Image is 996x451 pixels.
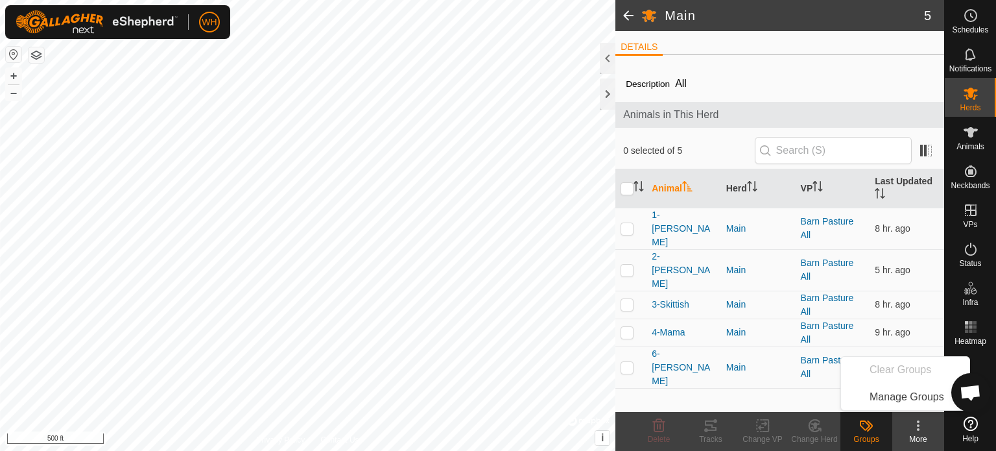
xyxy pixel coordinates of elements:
p-sorticon: Activate to sort [812,183,823,193]
th: Last Updated [870,169,944,208]
span: 3-Skittish [652,298,689,311]
p-sorticon: Activate to sort [682,183,693,193]
button: Reset Map [6,47,21,62]
a: Barn Pasture All [801,293,854,317]
label: Description [626,79,670,89]
span: Neckbands [951,182,990,189]
span: Infra [962,299,978,306]
span: Sep 30, 2025, 4:01 AM [875,223,910,234]
span: Schedules [952,26,988,34]
a: Barn Pasture All [801,355,854,379]
span: i [601,432,604,443]
span: 6-[PERSON_NAME] [652,347,716,388]
th: Animal [646,169,721,208]
a: Barn Pasture All [801,216,854,240]
span: 0 selected of 5 [623,144,754,158]
button: i [595,431,610,445]
li: Manage Groups [841,384,969,410]
div: Main [726,298,790,311]
div: Tracks [685,433,737,445]
span: Heatmap [954,337,986,345]
div: Change VP [737,433,788,445]
div: Main [726,326,790,339]
li: DETAILS [615,40,663,56]
span: 4-Mama [652,326,685,339]
th: VP [796,169,870,208]
button: Map Layers [29,47,44,63]
p-sorticon: Activate to sort [634,183,644,193]
span: VPs [963,221,977,228]
div: Main [726,361,790,374]
span: Status [959,260,981,267]
span: 1-[PERSON_NAME] [652,208,716,249]
h2: Main [665,8,924,23]
a: Barn Pasture All [801,321,854,345]
span: All [670,73,692,94]
div: Main [726,222,790,236]
span: Herds [960,104,980,112]
a: Contact Us [320,434,359,446]
button: – [6,85,21,101]
a: Help [945,411,996,448]
th: Herd [721,169,796,208]
span: Notifications [949,65,991,73]
p-sorticon: Activate to sort [875,190,885,201]
button: + [6,68,21,84]
span: WH [202,16,217,29]
span: Manage Groups [870,389,944,405]
span: Animals in This Herd [623,107,936,123]
span: Animals [956,143,984,151]
span: Sep 30, 2025, 4:11 AM [875,299,910,310]
div: Open chat [951,373,990,412]
img: Gallagher Logo [16,10,178,34]
span: 2-[PERSON_NAME] [652,250,716,291]
span: Sep 30, 2025, 7:21 AM [875,265,910,275]
div: Groups [840,433,892,445]
div: More [892,433,944,445]
a: Privacy Policy [257,434,305,446]
a: Barn Pasture All [801,258,854,282]
span: Sep 30, 2025, 3:11 AM [875,327,910,337]
div: Main [726,263,790,277]
span: 5 [924,6,931,25]
span: Delete [648,435,670,444]
input: Search (S) [755,137,912,164]
span: Help [962,435,978,443]
div: Change Herd [788,433,840,445]
p-sorticon: Activate to sort [747,183,757,193]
